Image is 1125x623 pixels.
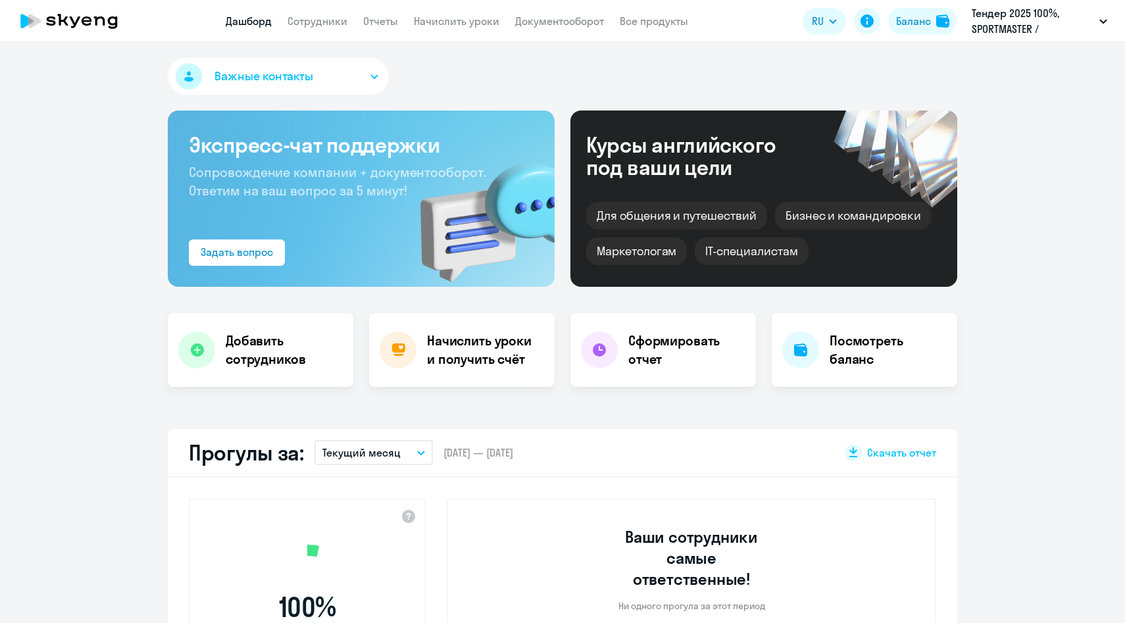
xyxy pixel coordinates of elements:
[695,237,808,265] div: IT-специалистам
[401,139,555,287] img: bg-img
[620,14,688,28] a: Все продукты
[586,237,687,265] div: Маркетологам
[226,332,343,368] h4: Добавить сотрудников
[830,332,947,368] h4: Посмотреть баланс
[214,68,313,85] span: Важные контакты
[896,13,931,29] div: Баланс
[168,58,389,95] button: Важные контакты
[189,439,304,466] h2: Прогулы за:
[189,164,486,199] span: Сопровождение компании + документооборот. Ответим на ваш вопрос за 5 минут!
[322,445,401,461] p: Текущий месяц
[189,132,534,158] h3: Экспресс-чат поддержки
[586,134,811,178] div: Курсы английского под ваши цели
[775,202,932,230] div: Бизнес и командировки
[586,202,767,230] div: Для общения и путешествий
[363,14,398,28] a: Отчеты
[287,14,347,28] a: Сотрудники
[618,600,765,612] p: Ни одного прогула за этот период
[965,5,1114,37] button: Тендер 2025 100%, SPORTMASTER / Спортмастер
[232,591,383,623] span: 100 %
[314,440,433,465] button: Текущий месяц
[867,445,936,460] span: Скачать отчет
[443,445,513,460] span: [DATE] — [DATE]
[888,8,957,34] button: Балансbalance
[628,332,745,368] h4: Сформировать отчет
[414,14,499,28] a: Начислить уроки
[803,8,846,34] button: RU
[936,14,949,28] img: balance
[607,526,776,589] h3: Ваши сотрудники самые ответственные!
[812,13,824,29] span: RU
[515,14,604,28] a: Документооборот
[427,332,541,368] h4: Начислить уроки и получить счёт
[972,5,1094,37] p: Тендер 2025 100%, SPORTMASTER / Спортмастер
[201,244,273,260] div: Задать вопрос
[189,239,285,266] button: Задать вопрос
[226,14,272,28] a: Дашборд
